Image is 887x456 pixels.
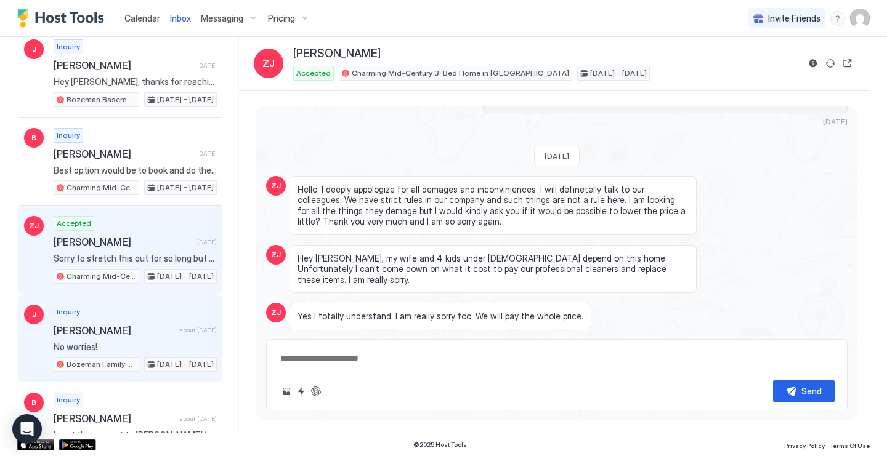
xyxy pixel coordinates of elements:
button: Quick reply [294,384,309,399]
span: Sorry to stretch this out for so long but the insurane company needs the receipts or the invoice ... [54,253,217,264]
span: Bozeman Basement · Charming 2-Bedroom Apartment – Walk to Downtown! [67,94,136,105]
span: Hey [PERSON_NAME], my wife and 4 kids under [DEMOGRAPHIC_DATA] depend on this home. Unfortunately... [298,253,689,286]
span: [DATE] [197,62,217,70]
span: Pricing [268,13,295,24]
span: [DATE] [823,117,848,126]
a: Inbox [170,12,191,25]
span: Charming Mid-Century 3-Bed Home in [GEOGRAPHIC_DATA] [352,68,569,79]
span: [PERSON_NAME] [293,47,381,61]
span: [DATE] [197,238,217,246]
span: Bozeman Family Rancher [67,359,136,370]
span: Hello. I deeply appologize for all demages and inconviniences. I will definetelly talk to our col... [298,184,689,227]
span: J [32,44,36,55]
span: Best option would be to book and do the monthly pay option. We already have our place heavily dis... [54,165,217,176]
a: Terms Of Use [830,438,870,451]
a: Calendar [124,12,160,25]
span: [DATE] [545,151,569,161]
a: Host Tools Logo [17,9,110,28]
span: B [31,132,36,143]
span: [DATE] - [DATE] [157,94,214,105]
span: [PERSON_NAME] [54,324,174,337]
span: Messaging [201,13,243,24]
span: Inquiry [57,130,80,141]
span: Inquiry [57,394,80,406]
span: I sent the request to [PERSON_NAME] (person who booked). He will need to approve asap so we can n... [54,430,217,441]
span: Inquiry [57,41,80,52]
span: Yes I totally understand. I am really sorry too. We will pay the whole price. [298,311,583,322]
span: Inquiry [57,306,80,318]
span: ZJ [29,220,39,231]
span: Accepted [296,68,331,79]
div: Send [801,385,822,398]
span: about [DATE] [179,415,217,423]
span: [DATE] - [DATE] [157,359,214,370]
span: [PERSON_NAME] [54,236,192,248]
span: B [31,397,36,408]
div: menu [830,11,845,26]
button: Open reservation [840,56,855,71]
span: [DATE] - [DATE] [157,271,214,282]
span: [PERSON_NAME] [54,412,174,425]
span: Privacy Policy [784,442,825,449]
span: J [32,309,36,320]
span: Invite Friends [768,13,820,24]
span: about [DATE] [179,326,217,334]
span: Charming Mid-Century 3-Bed Home in [GEOGRAPHIC_DATA] [67,182,136,193]
span: Terms Of Use [830,442,870,449]
span: Calendar [124,13,160,23]
div: Open Intercom Messenger [12,414,42,444]
div: User profile [850,9,870,28]
a: App Store [17,439,54,450]
a: Google Play Store [59,439,96,450]
button: Sync reservation [823,56,838,71]
span: ZJ [271,180,281,191]
span: [PERSON_NAME] [54,148,192,160]
span: Charming Mid-Century 3-Bed Home in [GEOGRAPHIC_DATA] [67,271,136,282]
span: [DATE] - [DATE] [590,68,647,79]
button: ChatGPT Auto Reply [309,384,323,399]
button: Reservation information [806,56,820,71]
span: ZJ [262,56,275,71]
span: © 2025 Host Tools [413,441,467,449]
span: Inbox [170,13,191,23]
span: Accepted [57,218,91,229]
span: No worries! [54,342,217,353]
span: ZJ [271,249,281,260]
span: [DATE] [197,150,217,158]
span: ZJ [271,307,281,318]
a: Privacy Policy [784,438,825,451]
button: Upload image [279,384,294,399]
button: Send [773,380,835,402]
span: Hey [PERSON_NAME], thanks for reaching out. Unfortunately this is the best we can do at this time... [54,76,217,87]
span: [PERSON_NAME] [54,59,192,71]
span: [DATE] - [DATE] [157,182,214,193]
